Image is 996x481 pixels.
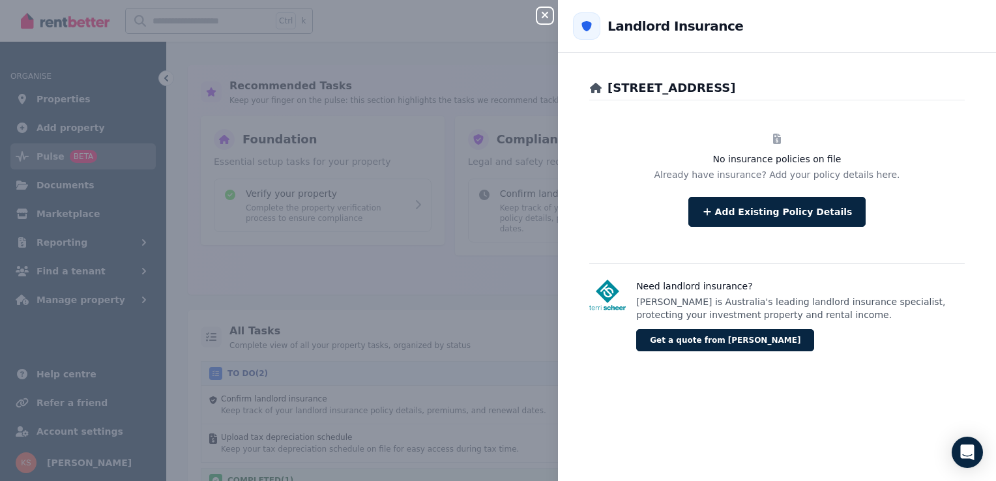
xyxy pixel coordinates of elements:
[608,17,743,35] h2: Landlord Insurance
[688,197,866,227] button: Add Existing Policy Details
[952,437,983,468] div: Open Intercom Messenger
[589,280,626,311] img: Terri Scheer
[608,79,736,97] h2: [STREET_ADDRESS]
[589,168,965,181] p: Already have insurance? Add your policy details here.
[636,280,965,293] h3: Need landlord insurance?
[636,295,965,321] p: [PERSON_NAME] is Australia's leading landlord insurance specialist, protecting your investment pr...
[589,153,965,166] h3: No insurance policies on file
[636,329,814,351] button: Get a quote from [PERSON_NAME]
